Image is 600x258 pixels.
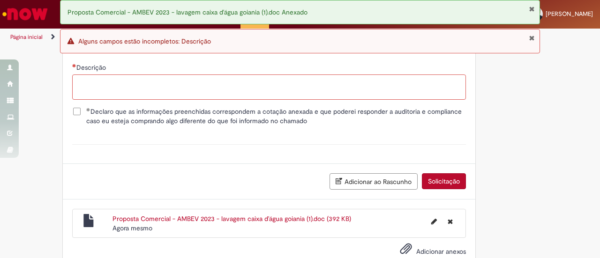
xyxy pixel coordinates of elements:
[330,173,418,190] button: Adicionar ao Rascunho
[112,224,152,232] span: Agora mesmo
[78,37,211,45] span: Alguns campos estão incompletos: Descrição
[10,33,43,41] a: Página inicial
[529,5,535,13] button: Fechar Notificação
[72,74,466,99] textarea: Descrição
[1,5,49,23] img: ServiceNow
[112,214,351,223] a: Proposta Comercial - AMBEV 2023 - lavagem caixa d'água goiania (1).doc (392 KB)
[72,64,76,67] span: Necessários
[416,247,466,256] span: Adicionar anexos
[67,8,307,16] span: Proposta Comercial - AMBEV 2023 - lavagem caixa d'água goiania (1).doc Anexado
[426,214,442,229] button: Editar nome de arquivo Proposta Comercial - AMBEV 2023 - lavagem caixa d'água goiania (1).doc
[86,108,90,111] span: Obrigatório Preenchido
[442,214,458,229] button: Excluir Proposta Comercial - AMBEV 2023 - lavagem caixa d'água goiania (1).doc
[76,63,108,72] span: Descrição
[86,107,466,125] span: Declaro que as informações preenchidas correspondem a cotação anexada e que poderei responder a a...
[546,10,593,18] span: [PERSON_NAME]
[112,224,152,232] time: 29/08/2025 12:18:22
[529,34,535,42] button: Fechar Notificação
[7,29,393,46] ul: Trilhas de página
[422,173,466,189] button: Solicitação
